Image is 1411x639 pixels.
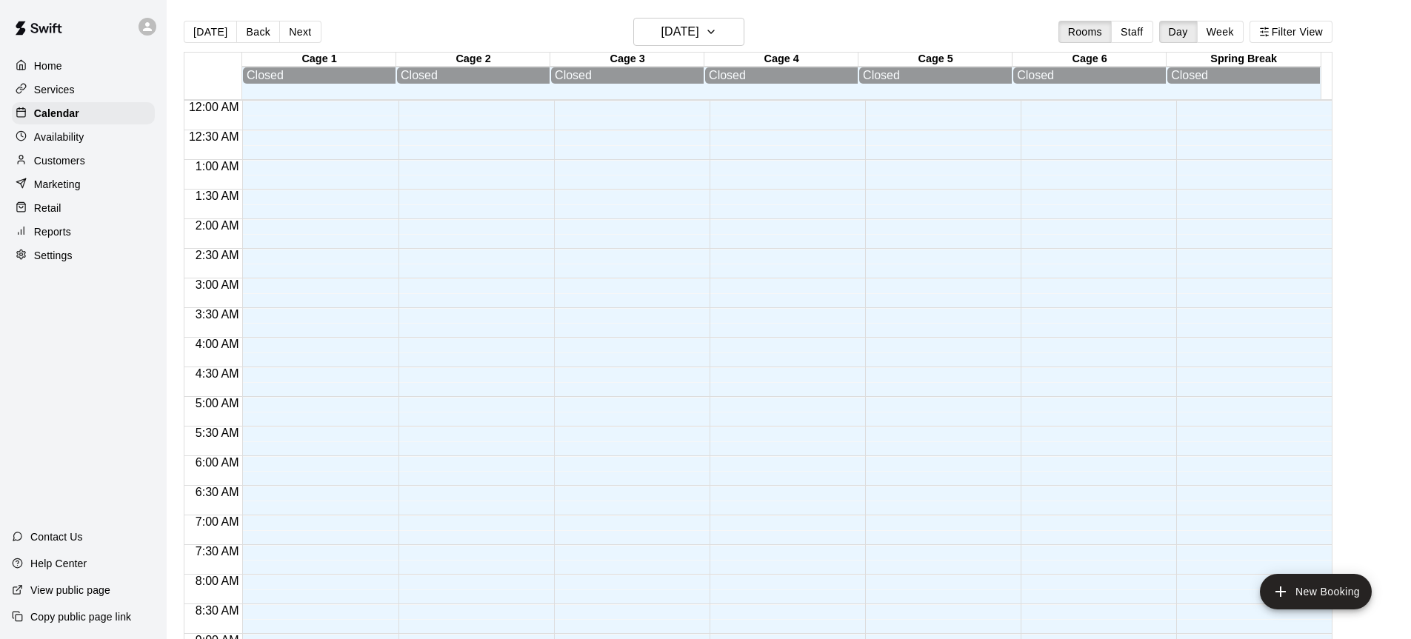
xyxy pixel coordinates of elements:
span: 2:30 AM [192,249,243,261]
button: Staff [1111,21,1153,43]
button: Day [1159,21,1198,43]
div: Cage 2 [396,53,550,67]
button: [DATE] [184,21,237,43]
span: 2:00 AM [192,219,243,232]
p: Customers [34,153,85,168]
span: 1:00 AM [192,160,243,173]
div: Cage 1 [242,53,396,67]
div: Closed [863,69,1008,82]
p: View public page [30,583,110,598]
p: Marketing [34,177,81,192]
a: Services [12,78,155,101]
p: Copy public page link [30,609,131,624]
a: Reports [12,221,155,243]
button: Back [236,21,280,43]
p: Retail [34,201,61,215]
span: 8:00 AM [192,575,243,587]
div: Closed [401,69,546,82]
div: Cage 6 [1013,53,1167,67]
span: 8:30 AM [192,604,243,617]
div: Closed [247,69,392,82]
div: Closed [1171,69,1316,82]
a: Marketing [12,173,155,195]
span: 3:30 AM [192,308,243,321]
a: Retail [12,197,155,219]
p: Settings [34,248,73,263]
div: Closed [1017,69,1162,82]
button: add [1260,574,1372,609]
span: 7:00 AM [192,515,243,528]
span: 12:00 AM [185,101,243,113]
span: 1:30 AM [192,190,243,202]
div: Closed [555,69,700,82]
p: Contact Us [30,529,83,544]
p: Reports [34,224,71,239]
p: Calendar [34,106,79,121]
a: Customers [12,150,155,172]
button: Next [279,21,321,43]
h6: [DATE] [661,21,699,42]
span: 6:00 AM [192,456,243,469]
a: Settings [12,244,155,267]
p: Home [34,58,62,73]
div: Closed [709,69,854,82]
button: Filter View [1250,21,1332,43]
span: 3:00 AM [192,278,243,291]
p: Availability [34,130,84,144]
div: Cage 5 [858,53,1013,67]
span: 7:30 AM [192,545,243,558]
div: Spring Break [1167,53,1321,67]
a: Availability [12,126,155,148]
p: Help Center [30,556,87,571]
a: Calendar [12,102,155,124]
button: [DATE] [633,18,744,46]
span: 12:30 AM [185,130,243,143]
button: Week [1197,21,1244,43]
button: Rooms [1058,21,1112,43]
p: Services [34,82,75,97]
span: 4:30 AM [192,367,243,380]
div: Cage 3 [550,53,704,67]
div: Cage 4 [704,53,858,67]
span: 5:00 AM [192,397,243,409]
span: 5:30 AM [192,426,243,439]
span: 4:00 AM [192,338,243,350]
a: Home [12,55,155,77]
span: 6:30 AM [192,486,243,498]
